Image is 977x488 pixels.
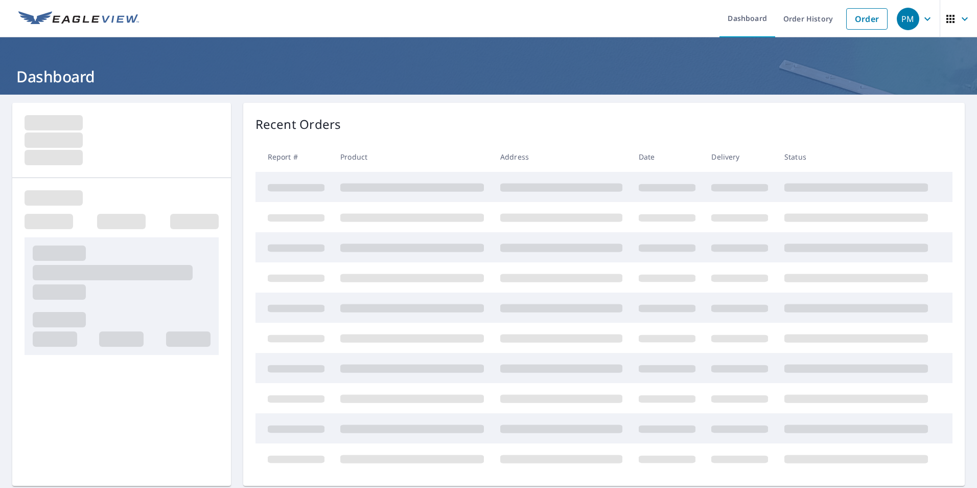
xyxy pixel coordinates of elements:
h1: Dashboard [12,66,965,87]
th: Address [492,142,631,172]
th: Date [631,142,704,172]
p: Recent Orders [255,115,341,134]
div: PM [897,8,919,30]
a: Order [846,8,888,30]
th: Product [332,142,492,172]
th: Delivery [703,142,776,172]
th: Report # [255,142,333,172]
th: Status [776,142,936,172]
img: EV Logo [18,11,139,27]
